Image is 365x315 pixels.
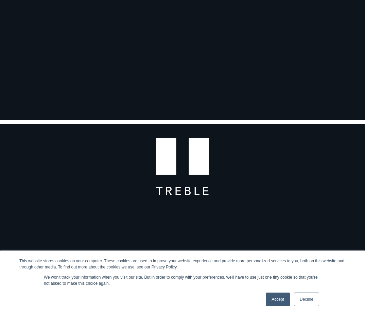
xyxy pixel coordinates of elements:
a: Decline [294,293,319,306]
p: We won't track your information when you visit our site. But in order to comply with your prefere... [44,274,321,286]
div: This website stores cookies on your computer. These cookies are used to improve your website expe... [19,258,346,270]
a: Accept [266,293,290,306]
img: T [156,120,209,195]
